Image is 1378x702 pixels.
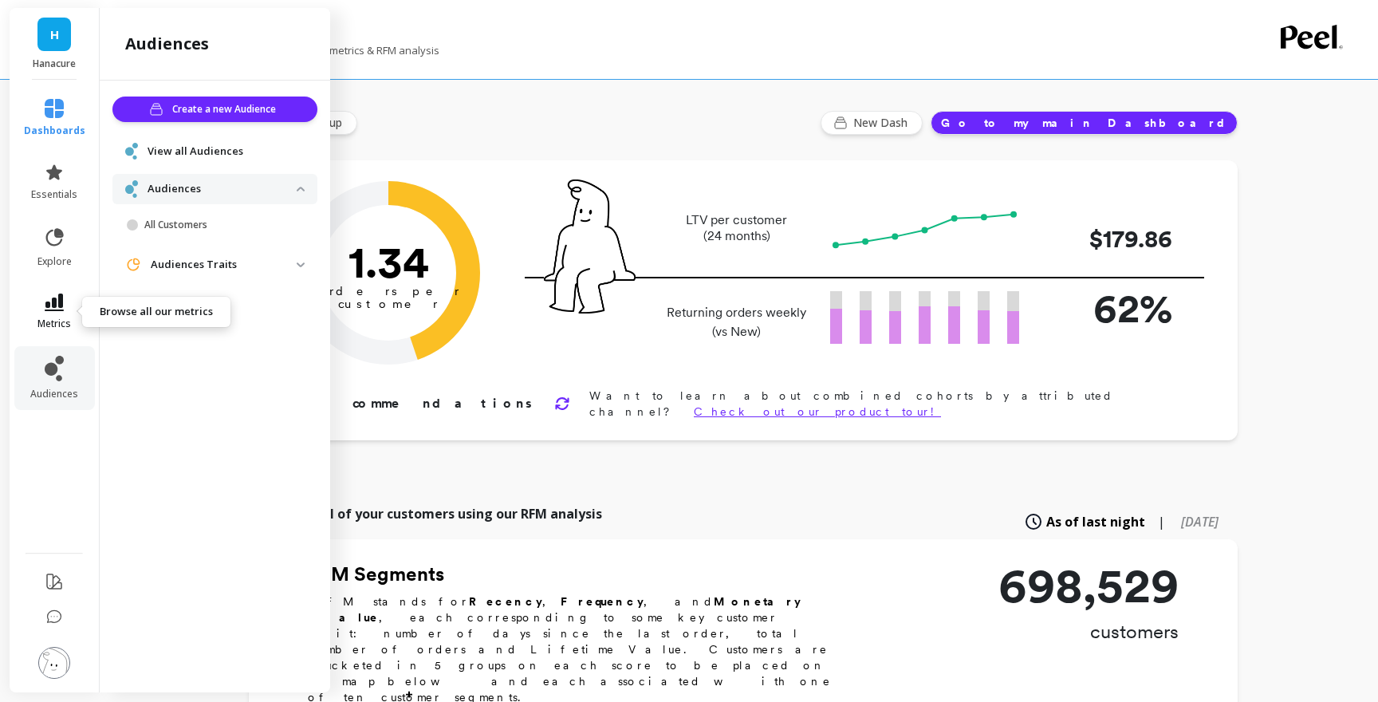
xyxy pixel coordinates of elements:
[125,33,209,55] h2: audiences
[125,143,138,160] img: navigation item icon
[297,187,305,191] img: down caret icon
[30,388,78,400] span: audiences
[1181,513,1219,530] span: [DATE]
[112,97,317,122] button: Create a new Audience
[853,115,912,131] span: New Dash
[50,26,59,44] span: H
[1045,221,1172,257] p: $179.86
[348,235,429,288] text: 1.34
[469,595,542,608] b: Recency
[172,101,281,117] span: Create a new Audience
[303,394,535,413] p: Recommendations
[662,303,811,341] p: Returning orders weekly (vs New)
[24,124,85,137] span: dashboards
[125,180,138,197] img: navigation item icon
[26,57,84,70] p: Hanacure
[998,562,1179,609] p: 698,529
[931,111,1238,135] button: Go to my main Dashboard
[297,262,305,267] img: down caret icon
[148,181,297,197] p: Audiences
[694,405,941,418] a: Check out our product tour!
[589,388,1187,420] p: Want to learn about combined cohorts by attributed channel?
[662,212,811,244] p: LTV per customer (24 months)
[1045,278,1172,338] p: 62%
[37,255,72,268] span: explore
[268,504,602,523] p: Explore all of your customers using our RFM analysis
[125,257,141,273] img: navigation item icon
[31,188,77,201] span: essentials
[338,297,439,311] tspan: customer
[38,647,70,679] img: profile picture
[148,144,305,160] a: View all Audiences
[316,284,461,298] tspan: orders per
[561,595,644,608] b: Frequency
[144,219,297,231] p: All Customers
[151,257,297,273] p: Audiences Traits
[1158,512,1165,531] span: |
[998,619,1179,645] p: customers
[148,144,243,160] span: View all Audiences
[821,111,923,135] button: New Dash
[308,562,850,587] h2: RFM Segments
[1046,512,1145,531] span: As of last night
[37,317,71,330] span: metrics
[544,179,636,314] img: pal seatted on line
